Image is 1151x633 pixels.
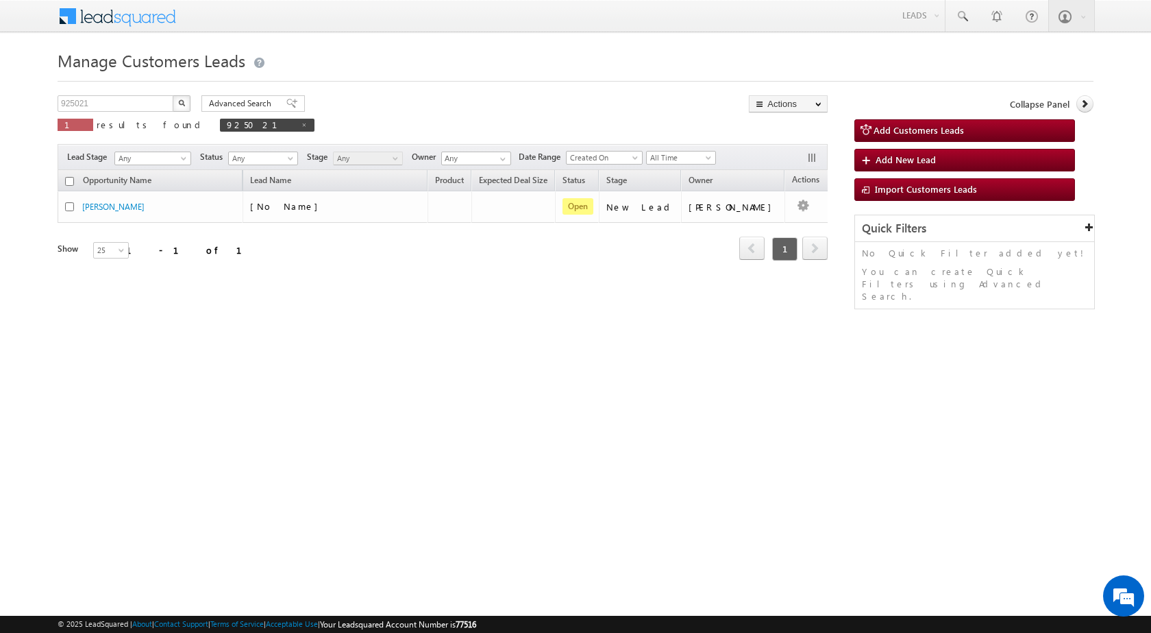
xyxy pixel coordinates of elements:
span: Advanced Search [209,97,275,110]
div: New Lead [606,201,675,213]
span: Any [334,152,399,165]
input: Type to Search [441,152,511,165]
span: 1 [772,237,797,261]
span: 77516 [456,619,476,630]
div: Quick Filters [855,215,1094,242]
div: [PERSON_NAME] [689,201,778,213]
span: Opportunity Name [83,175,151,185]
span: Lead Stage [67,151,112,163]
a: Acceptable Use [266,619,318,628]
span: Your Leadsquared Account Number is [320,619,476,630]
span: Created On [567,152,638,164]
a: [PERSON_NAME] [82,202,145,212]
a: Any [228,152,298,165]
a: Stage [599,173,634,191]
a: Show All Items [493,152,510,166]
span: Owner [412,151,441,163]
span: Manage Customers Leads [58,49,245,71]
a: Expected Deal Size [472,173,554,191]
span: All Time [647,152,712,164]
a: 25 [93,242,129,259]
a: Status [556,173,592,191]
span: Add Customers Leads [874,124,964,136]
img: Search [178,99,185,106]
input: Check all records [65,177,74,186]
span: Any [229,152,294,165]
div: 1 - 1 of 1 [126,242,258,258]
a: next [802,238,828,260]
span: Status [200,151,228,163]
span: prev [739,237,765,260]
span: Expected Deal Size [479,175,547,185]
span: Lead Name [243,173,298,191]
span: Collapse Panel [1010,98,1069,110]
div: Show [58,243,82,255]
span: Stage [606,175,627,185]
span: Product [435,175,464,185]
a: Terms of Service [210,619,264,628]
span: Open [562,198,593,215]
span: next [802,237,828,260]
span: © 2025 LeadSquared | | | | | [58,618,476,631]
button: Actions [749,95,828,112]
span: 925021 [227,119,294,130]
a: All Time [646,151,716,165]
span: Stage [307,151,333,163]
span: [No Name] [250,200,325,212]
a: prev [739,238,765,260]
a: Any [333,152,403,165]
span: results found [97,119,206,130]
span: 25 [94,244,130,256]
span: Any [115,152,186,165]
p: You can create Quick Filters using Advanced Search. [862,265,1087,302]
span: Owner [689,175,713,185]
a: Created On [566,151,643,165]
span: Add New Lead [876,154,936,165]
a: Contact Support [154,619,208,628]
a: Any [114,152,191,165]
a: Opportunity Name [76,173,158,191]
p: No Quick Filter added yet! [862,247,1087,259]
span: Import Customers Leads [875,183,977,195]
span: Actions [785,172,826,190]
span: 1 [64,119,86,130]
span: Date Range [519,151,566,163]
a: About [132,619,152,628]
